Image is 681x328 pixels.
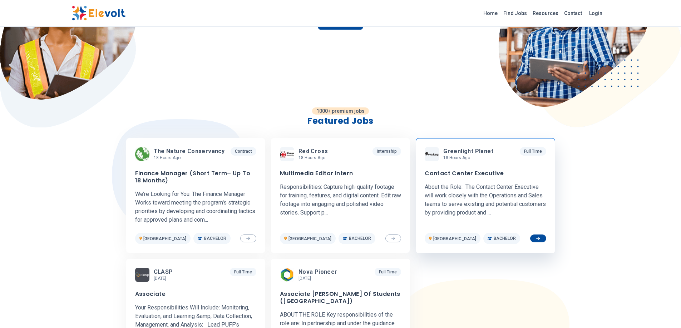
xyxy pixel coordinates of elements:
p: 18 hours ago [443,155,496,161]
img: Greenlight Planet [425,152,439,156]
img: CLASP [135,268,149,282]
p: Full Time [230,268,256,276]
h3: Associate [PERSON_NAME] Of Students ([GEOGRAPHIC_DATA]) [280,291,401,305]
span: [GEOGRAPHIC_DATA] [143,236,186,241]
span: Greenlight Planet [443,148,493,155]
a: Resources [530,7,561,19]
h3: Associate [135,291,166,298]
a: Red crossRed cross18 hours agoInternshipMultimedia Editor InternResponsibilities: Capture high-qu... [271,138,410,253]
a: Find Jobs [500,7,530,19]
iframe: Chat Widget [645,294,681,328]
span: Bachelor [349,236,371,241]
span: Nova Pioneer [298,268,337,276]
span: Bachelor [494,236,516,241]
p: Contract [231,147,256,156]
img: Nova Pioneer [280,268,294,282]
span: [GEOGRAPHIC_DATA] [433,236,476,241]
p: We’re Looking for You: The Finance Manager Works toward meeting the program's strategic prioritie... [135,190,256,224]
a: Greenlight PlanetGreenlight Planet18 hours agoFull TimeContact Center ExecutiveAbout the Role: Th... [416,138,555,253]
h3: Contact Center Executive [425,170,504,177]
img: Elevolt [72,6,125,21]
span: Bachelor [204,236,226,241]
img: Red cross [280,150,294,158]
p: Full Time [375,268,401,276]
p: 18 hours ago [298,155,331,161]
h3: Multimedia Editor Intern [280,170,353,177]
img: The Nature Conservancy [135,147,149,161]
a: Contact [561,7,585,19]
p: Internship [372,147,401,156]
h3: Finance Manager (Short Term– Up To 18 Months) [135,170,256,184]
p: About the Role: The Contact Center Executive will work closely with the Operations and Sales team... [425,183,546,217]
a: The Nature ConservancyThe Nature Conservancy18 hours agoContractFinance Manager (Short Term– Up T... [126,138,265,253]
span: CLASP [154,268,173,276]
p: [DATE] [298,276,340,281]
p: Responsibilities: Capture high-quality footage for training, features, and digital content. Edit ... [280,183,401,217]
a: Home [480,7,500,19]
span: Red cross [298,148,328,155]
p: Full Time [520,147,546,156]
p: 18 hours ago [154,155,228,161]
span: The Nature Conservancy [154,148,225,155]
p: [DATE] [154,276,176,281]
span: [GEOGRAPHIC_DATA] [288,236,331,241]
a: Login [585,6,607,20]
